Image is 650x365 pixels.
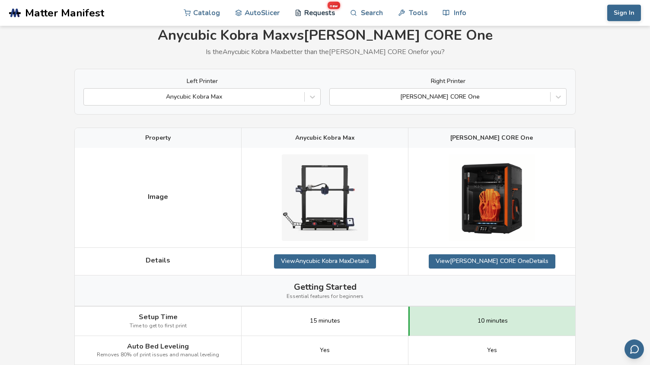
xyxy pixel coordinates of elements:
span: Yes [487,347,497,354]
span: 15 minutes [310,317,340,324]
span: new [328,2,340,9]
label: Left Printer [83,78,321,85]
label: Right Printer [329,78,567,85]
button: Sign In [607,5,641,21]
span: Matter Manifest [25,7,104,19]
a: ViewAnycubic Kobra MaxDetails [274,254,376,268]
span: 10 minutes [478,317,508,324]
h1: Anycubic Kobra Max vs [PERSON_NAME] CORE One [74,28,576,44]
span: Details [146,256,170,264]
span: Anycubic Kobra Max [295,134,355,141]
img: Anycubic Kobra Max [282,154,368,241]
span: Auto Bed Leveling [127,343,189,350]
p: Is the Anycubic Kobra Max better than the [PERSON_NAME] CORE One for you? [74,48,576,56]
input: [PERSON_NAME] CORE One [334,93,336,100]
a: View[PERSON_NAME] CORE OneDetails [429,254,555,268]
button: Send feedback via email [625,339,644,359]
input: Anycubic Kobra Max [88,93,90,100]
span: Setup Time [139,313,178,321]
span: Image [148,193,168,201]
span: Yes [320,347,330,354]
span: Removes 80% of print issues and manual leveling [97,352,219,358]
span: Getting Started [294,282,357,292]
img: Prusa CORE One [449,154,535,241]
span: Property [145,134,171,141]
span: [PERSON_NAME] CORE One [450,134,533,141]
span: Time to get to first print [130,323,187,329]
span: Essential features for beginners [287,294,363,300]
